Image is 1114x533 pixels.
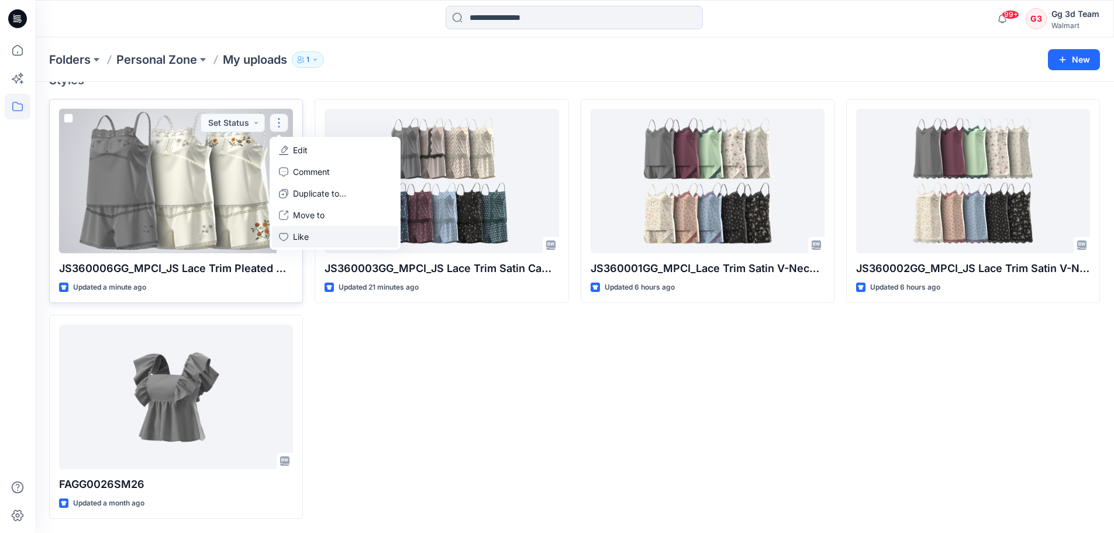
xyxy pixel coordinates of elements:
[59,325,293,469] a: FAGG0026SM26
[856,260,1090,277] p: JS360002GG_MPCI_JS Lace Trim Satin V-Neck Strappy Dress
[293,231,309,243] p: Like
[293,187,346,200] p: Duplicate to...
[73,497,144,510] p: Updated a month ago
[856,109,1090,253] a: JS360002GG_MPCI_JS Lace Trim Satin V-Neck Strappy Dress
[591,109,825,253] a: JS360001GG_MPCI_Lace Trim Satin V-Neck Cami Top & Shorts Set
[1048,49,1100,70] button: New
[293,209,325,221] p: Move to
[306,53,309,66] p: 1
[293,166,330,178] p: Comment
[293,144,308,156] p: Edit
[272,139,398,161] a: Edit
[591,260,825,277] p: JS360001GG_MPCI_Lace Trim Satin V-Neck Cami Top & Shorts Set
[59,476,293,493] p: FAGG0026SM26
[59,260,293,277] p: JS360006GG_MPCI_JS Lace Trim Pleated Cami Top & Shorts Set With Embroidery
[1051,21,1099,30] div: Walmart
[1051,7,1099,21] div: Gg 3d Team
[325,260,558,277] p: JS360003GG_MPCI_JS Lace Trim Satin Cami Top & Shorts Set
[325,109,558,253] a: JS360003GG_MPCI_JS Lace Trim Satin Cami Top & Shorts Set
[605,281,675,294] p: Updated 6 hours ago
[339,281,419,294] p: Updated 21 minutes ago
[73,281,146,294] p: Updated a minute ago
[870,281,940,294] p: Updated 6 hours ago
[223,51,287,68] p: My uploads
[1026,8,1047,29] div: G3
[292,51,324,68] button: 1
[116,51,197,68] a: Personal Zone
[1002,10,1019,19] span: 99+
[59,109,293,253] a: JS360006GG_MPCI_JS Lace Trim Pleated Cami Top & Shorts Set With Embroidery
[49,51,91,68] a: Folders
